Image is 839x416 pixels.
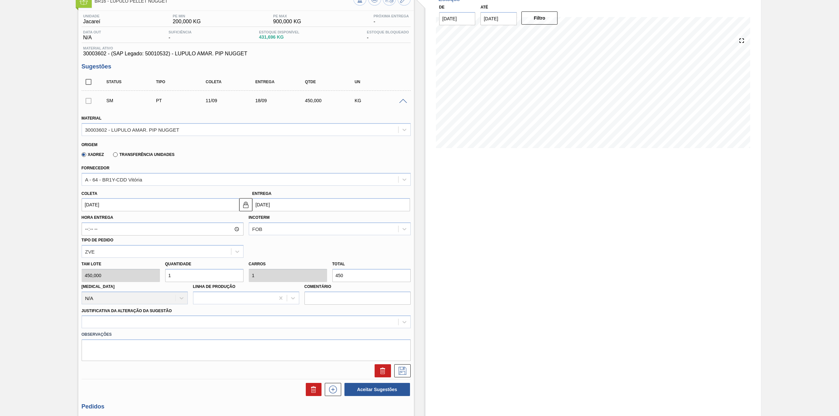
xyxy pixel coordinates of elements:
[439,12,476,25] input: dd/mm/yyyy
[252,198,410,211] input: dd/mm/yyyy
[353,98,410,103] div: KG
[259,30,299,34] span: Estoque Disponível
[83,19,100,25] span: Jacareí
[82,403,411,410] h3: Pedidos
[83,46,409,50] span: Material ativo
[367,30,409,34] span: Estoque Bloqueado
[239,198,252,211] button: locked
[82,30,103,41] div: N/A
[353,80,410,84] div: UN
[85,249,95,254] div: ZVE
[249,215,270,220] label: Incoterm
[259,35,299,40] span: 431,696 KG
[439,5,445,9] label: De
[322,383,341,396] div: Nova sugestão
[273,14,301,18] span: PE MAX
[168,30,191,34] span: Suficiência
[165,262,191,266] label: Quantidade
[105,98,162,103] div: Sugestão Manual
[113,152,174,157] label: Transferência Unidades
[521,11,558,25] button: Filtro
[82,259,160,269] label: Tam lote
[82,63,411,70] h3: Sugestões
[372,14,411,25] div: -
[371,364,391,377] div: Excluir Sugestão
[304,282,411,292] label: Comentário
[204,80,261,84] div: Coleta
[480,5,488,9] label: Até
[242,201,250,209] img: locked
[254,98,310,103] div: 18/09/2025
[365,30,410,41] div: -
[303,80,360,84] div: Qtde
[85,127,179,132] div: 30003602 - LUPULO AMAR. PIP NUGGET
[82,191,97,196] label: Coleta
[480,12,517,25] input: dd/mm/yyyy
[82,166,109,170] label: Fornecedor
[82,116,102,121] label: Material
[273,19,301,25] span: 900,000 KG
[302,383,322,396] div: Excluir Sugestões
[82,142,98,147] label: Origem
[82,309,172,313] label: Justificativa da Alteração da Sugestão
[82,213,244,222] label: Hora Entrega
[83,30,101,34] span: Data out
[83,14,100,18] span: Unidade
[173,14,201,18] span: PE MIN
[82,330,411,339] label: Observações
[204,98,261,103] div: 11/09/2025
[341,382,411,397] div: Aceitar Sugestões
[83,51,409,57] span: 30003602 - (SAP Legado: 50010532) - LUPULO AMAR. PIP NUGGET
[193,284,236,289] label: Linha de Produção
[82,198,239,211] input: dd/mm/yyyy
[374,14,409,18] span: Próxima Entrega
[154,80,211,84] div: Tipo
[173,19,201,25] span: 200,000 KG
[344,383,410,396] button: Aceitar Sugestões
[105,80,162,84] div: Status
[82,152,104,157] label: Xadrez
[85,177,142,182] div: A - 64 - BR1Y-CDD Vitória
[249,262,266,266] label: Carros
[332,262,345,266] label: Total
[254,80,310,84] div: Entrega
[252,226,263,232] div: FOB
[154,98,211,103] div: Pedido de Transferência
[252,191,272,196] label: Entrega
[167,30,193,41] div: -
[82,238,113,242] label: Tipo de pedido
[82,284,115,289] label: [MEDICAL_DATA]
[391,364,411,377] div: Salvar Sugestão
[303,98,360,103] div: 450,000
